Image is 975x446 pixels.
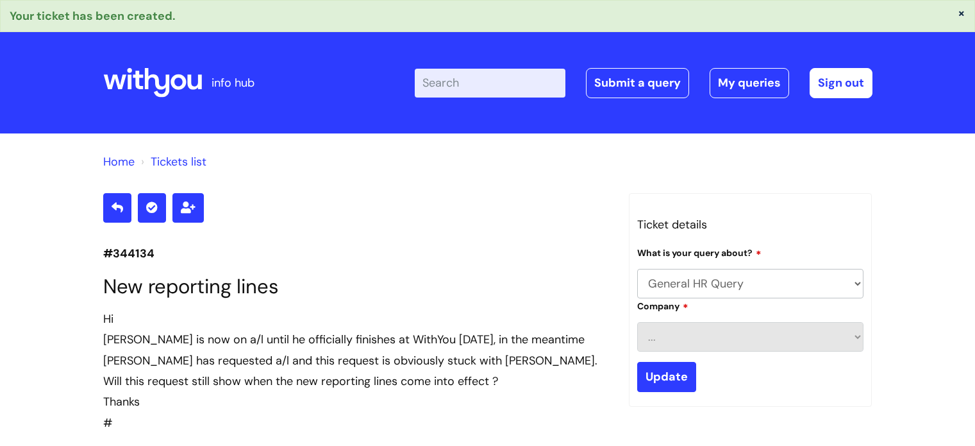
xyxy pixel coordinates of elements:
[103,329,610,391] div: [PERSON_NAME] is now on a/l until he officially finishes at WithYou [DATE], in the meantime [PERS...
[103,309,610,433] div: #
[103,275,610,298] h1: New reporting lines
[151,154,206,169] a: Tickets list
[637,362,696,391] input: Update
[103,243,610,264] p: #344134
[103,151,135,172] li: Solution home
[637,246,762,259] label: What is your query about?
[103,154,135,169] a: Home
[958,7,965,19] button: ×
[415,68,872,98] div: | -
[212,73,254,93] p: info hub
[138,151,206,172] li: Tickets list
[637,299,688,312] label: Company
[415,69,565,97] input: Search
[586,68,689,98] a: Submit a query
[103,309,610,329] div: Hi
[810,68,872,98] a: Sign out
[103,391,610,412] div: Thanks
[710,68,789,98] a: My queries
[637,214,864,235] h3: Ticket details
